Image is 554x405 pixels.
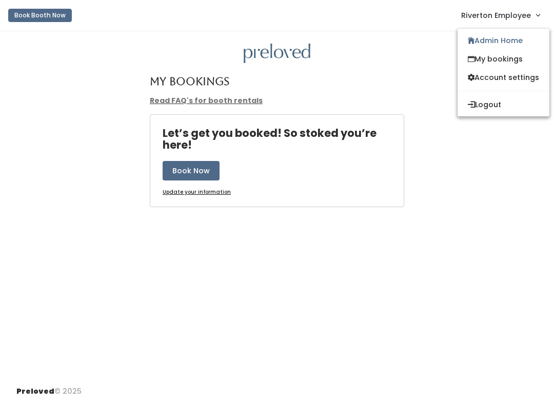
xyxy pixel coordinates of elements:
[8,9,72,22] button: Book Booth Now
[451,4,550,26] a: Riverton Employee
[16,386,54,396] span: Preloved
[150,75,229,87] h4: My Bookings
[461,10,531,21] span: Riverton Employee
[458,68,549,87] a: Account settings
[163,161,220,180] button: Book Now
[163,189,231,196] a: Update your information
[458,95,549,114] button: Logout
[458,50,549,68] a: My bookings
[458,31,549,50] a: Admin Home
[244,44,310,64] img: preloved logo
[150,95,263,106] a: Read FAQ's for booth rentals
[8,4,72,27] a: Book Booth Now
[163,127,404,151] h4: Let’s get you booked! So stoked you’re here!
[16,378,82,397] div: © 2025
[163,188,231,196] u: Update your information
